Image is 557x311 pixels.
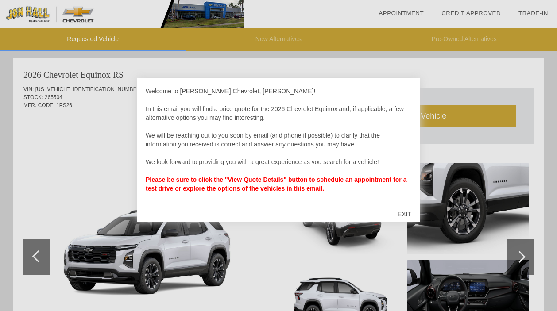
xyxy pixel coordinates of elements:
[389,201,420,227] div: EXIT
[146,87,411,202] div: Welcome to [PERSON_NAME] Chevrolet, [PERSON_NAME]! In this email you will find a price quote for ...
[146,176,406,192] strong: Please be sure to click the "View Quote Details" button to schedule an appointment for a test dri...
[441,10,501,16] a: Credit Approved
[379,10,424,16] a: Appointment
[518,10,548,16] a: Trade-In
